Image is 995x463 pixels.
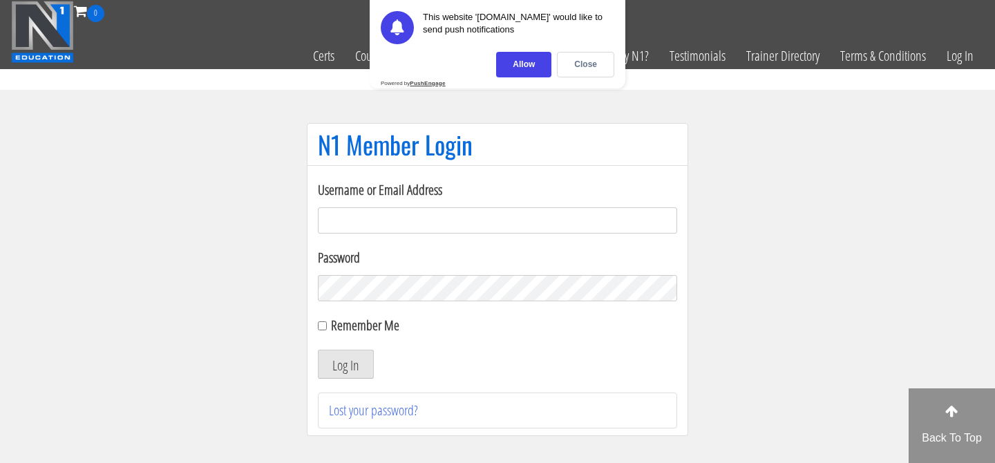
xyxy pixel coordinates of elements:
h1: N1 Member Login [318,131,677,158]
div: Allow [496,52,551,77]
a: Trainer Directory [736,22,830,90]
strong: PushEngage [410,80,445,86]
a: Log In [936,22,984,90]
a: Certs [303,22,345,90]
a: Why N1? [598,22,659,90]
a: Terms & Conditions [830,22,936,90]
a: Course List [345,22,413,90]
a: Lost your password? [329,401,418,419]
span: 0 [87,5,104,22]
div: This website '[DOMAIN_NAME]' would like to send push notifications [423,11,614,44]
a: Testimonials [659,22,736,90]
div: Close [557,52,614,77]
a: 0 [74,1,104,20]
label: Password [318,247,677,268]
div: Powered by [381,80,446,86]
label: Remember Me [331,316,399,334]
label: Username or Email Address [318,180,677,200]
button: Log In [318,350,374,379]
img: n1-education [11,1,74,63]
